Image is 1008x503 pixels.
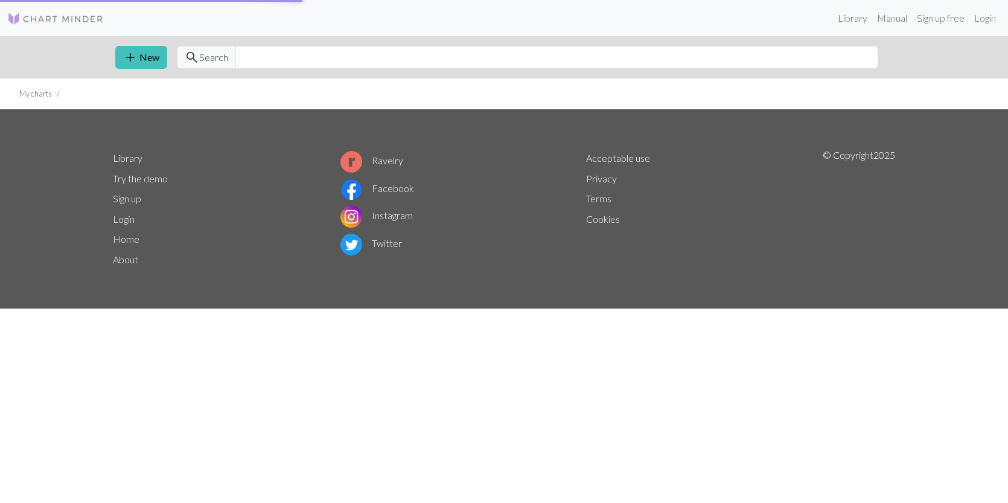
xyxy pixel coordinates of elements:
[340,155,403,166] a: Ravelry
[113,173,168,184] a: Try the demo
[969,6,1001,30] a: Login
[340,179,362,200] img: Facebook logo
[823,148,895,270] p: © Copyright 2025
[586,193,611,204] a: Terms
[123,49,138,66] span: add
[340,234,362,255] img: Twitter logo
[586,213,620,225] a: Cookies
[7,11,104,26] img: Logo
[113,152,142,164] a: Library
[833,6,872,30] a: Library
[872,6,912,30] a: Manual
[340,182,414,194] a: Facebook
[340,210,413,221] a: Instagram
[199,50,228,65] span: Search
[340,237,402,249] a: Twitter
[113,233,139,245] a: Home
[912,6,969,30] a: Sign up free
[113,193,141,204] a: Sign up
[586,152,650,164] a: Acceptable use
[586,173,617,184] a: Privacy
[113,213,135,225] a: Login
[340,206,362,228] img: Instagram logo
[185,49,199,66] span: search
[115,46,167,69] a: New
[19,88,52,100] li: My charts
[113,254,138,265] a: About
[340,151,362,173] img: Ravelry logo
